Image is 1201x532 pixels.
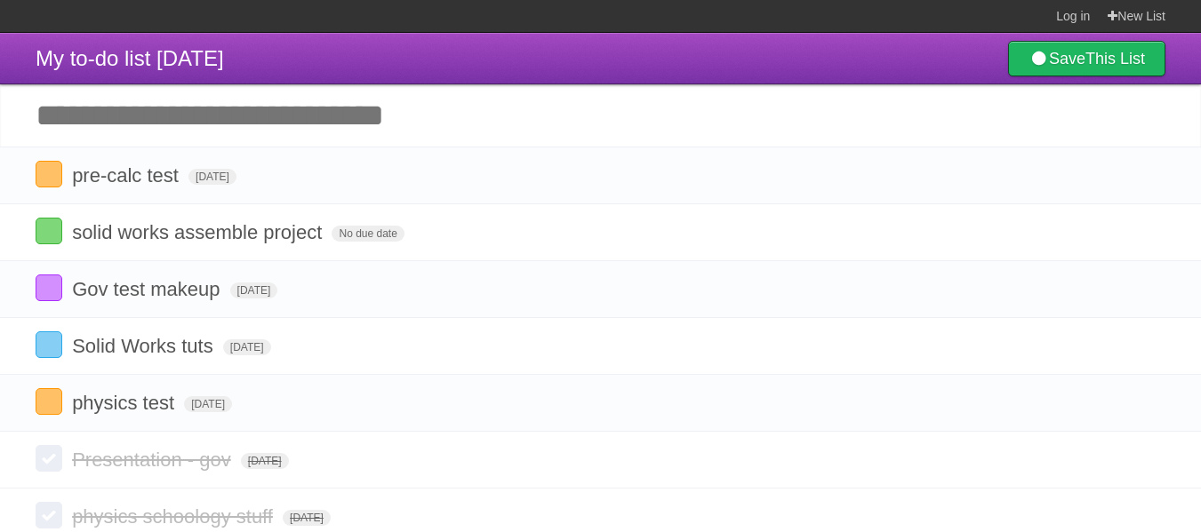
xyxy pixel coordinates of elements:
[241,453,289,469] span: [DATE]
[72,164,183,187] span: pre-calc test
[36,161,62,187] label: Done
[1085,50,1145,67] b: This List
[36,388,62,415] label: Done
[72,392,179,414] span: physics test
[72,278,224,300] span: Gov test makeup
[72,505,277,528] span: physics schoology stuff
[36,445,62,472] label: Done
[332,226,404,242] span: No due date
[36,46,224,70] span: My to-do list [DATE]
[72,335,218,357] span: Solid Works tuts
[36,502,62,528] label: Done
[72,221,326,243] span: solid works assemble project
[36,274,62,301] label: Done
[36,331,62,358] label: Done
[36,218,62,244] label: Done
[188,169,236,185] span: [DATE]
[230,282,278,298] span: [DATE]
[72,449,236,471] span: Presentation - gov
[283,510,331,526] span: [DATE]
[184,396,232,412] span: [DATE]
[1008,41,1165,76] a: SaveThis List
[223,339,271,355] span: [DATE]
